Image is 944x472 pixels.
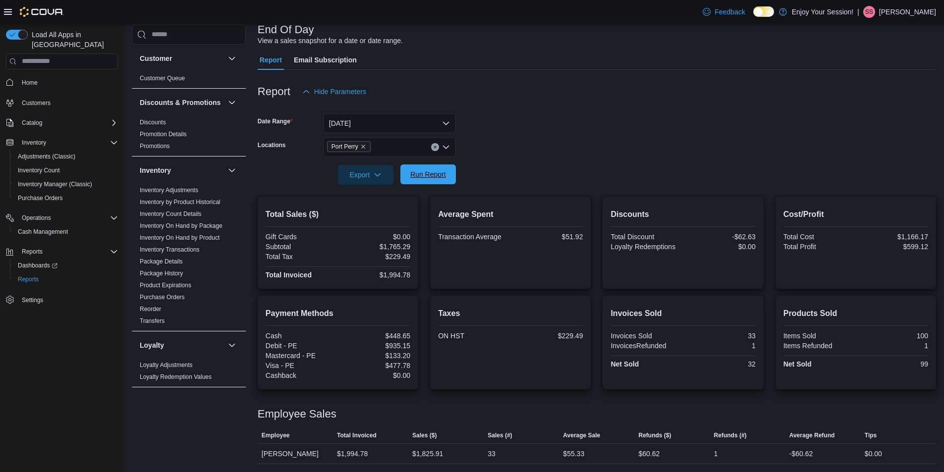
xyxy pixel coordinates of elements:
[563,431,600,439] span: Average Sale
[140,246,200,254] span: Inventory Transactions
[14,192,67,204] a: Purchase Orders
[140,258,183,265] a: Package Details
[792,6,854,18] p: Enjoy Your Session!
[140,293,185,301] span: Purchase Orders
[140,340,164,350] h3: Loyalty
[18,117,118,129] span: Catalog
[18,137,118,149] span: Inventory
[431,143,439,151] button: Clear input
[337,431,377,439] span: Total Invoiced
[258,117,293,125] label: Date Range
[10,191,122,205] button: Purchase Orders
[857,6,859,18] p: |
[323,113,456,133] button: [DATE]
[266,371,336,379] div: Cashback
[340,342,410,350] div: $935.15
[10,163,122,177] button: Inventory Count
[18,275,39,283] span: Reports
[140,98,221,107] h3: Discounts & Promotions
[715,7,745,17] span: Feedback
[14,260,61,271] a: Dashboards
[438,308,583,319] h2: Taxes
[140,361,193,369] span: Loyalty Adjustments
[14,273,43,285] a: Reports
[266,233,336,241] div: Gift Cards
[14,192,118,204] span: Purchase Orders
[14,164,64,176] a: Inventory Count
[783,332,854,340] div: Items Sold
[140,210,202,217] a: Inventory Count Details
[18,117,46,129] button: Catalog
[400,164,456,184] button: Run Report
[611,360,639,368] strong: Net Sold
[18,212,118,224] span: Operations
[258,86,290,98] h3: Report
[783,308,928,319] h2: Products Sold
[18,153,75,160] span: Adjustments (Classic)
[140,222,222,229] a: Inventory On Hand by Package
[266,342,336,350] div: Debit - PE
[2,116,122,130] button: Catalog
[226,97,238,108] button: Discounts & Promotions
[266,332,336,340] div: Cash
[412,448,443,460] div: $1,825.91
[410,169,446,179] span: Run Report
[611,233,681,241] div: Total Discount
[488,431,512,439] span: Sales (#)
[10,150,122,163] button: Adjustments (Classic)
[18,246,118,258] span: Reports
[783,233,854,241] div: Total Cost
[140,305,161,313] span: Reorder
[140,294,185,301] a: Purchase Orders
[789,431,835,439] span: Average Refund
[258,36,403,46] div: View a sales snapshot for a date or date range.
[266,253,336,261] div: Total Tax
[18,194,63,202] span: Purchase Orders
[714,431,747,439] span: Refunds (#)
[438,233,508,241] div: Transaction Average
[10,272,122,286] button: Reports
[14,226,118,238] span: Cash Management
[140,340,224,350] button: Loyalty
[340,352,410,360] div: $133.20
[512,233,583,241] div: $51.92
[132,116,246,156] div: Discounts & Promotions
[18,262,57,269] span: Dashboards
[714,448,718,460] div: 1
[789,448,813,460] div: -$60.62
[360,144,366,150] button: Remove Port Perry from selection in this group
[18,294,47,306] a: Settings
[262,431,290,439] span: Employee
[858,243,928,251] div: $599.12
[18,97,118,109] span: Customers
[338,165,393,185] button: Export
[18,77,42,89] a: Home
[22,79,38,87] span: Home
[865,448,882,460] div: $0.00
[685,332,756,340] div: 33
[140,119,166,126] a: Discounts
[140,143,170,150] a: Promotions
[863,6,875,18] div: Sabrina Shaw
[685,360,756,368] div: 32
[10,177,122,191] button: Inventory Manager (Classic)
[140,74,185,82] span: Customer Queue
[140,198,221,206] span: Inventory by Product Historical
[140,270,183,277] a: Package History
[2,245,122,259] button: Reports
[340,271,410,279] div: $1,994.78
[140,53,172,63] h3: Customer
[340,243,410,251] div: $1,765.29
[699,2,749,22] a: Feedback
[488,448,496,460] div: 33
[14,151,118,162] span: Adjustments (Classic)
[140,222,222,230] span: Inventory On Hand by Package
[22,214,51,222] span: Operations
[14,178,96,190] a: Inventory Manager (Classic)
[132,184,246,331] div: Inventory
[611,332,681,340] div: Invoices Sold
[2,96,122,110] button: Customers
[783,342,854,350] div: Items Refunded
[685,233,756,241] div: -$62.63
[512,332,583,340] div: $229.49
